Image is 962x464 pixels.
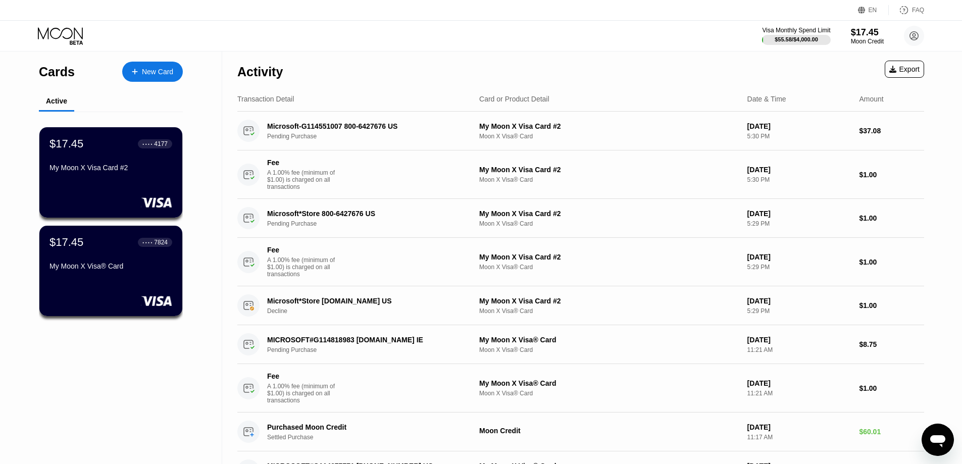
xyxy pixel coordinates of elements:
[237,150,924,199] div: FeeA 1.00% fee (minimum of $1.00) is charged on all transactionsMy Moon X Visa Card #2Moon X Visa...
[479,166,739,174] div: My Moon X Visa Card #2
[142,142,153,145] div: ● ● ● ●
[859,258,924,266] div: $1.00
[39,65,75,79] div: Cards
[39,127,182,218] div: $17.45● ● ● ●4177My Moon X Visa Card #2
[267,159,338,167] div: Fee
[859,384,924,392] div: $1.00
[39,226,182,316] div: $17.45● ● ● ●7824My Moon X Visa® Card
[267,307,478,315] div: Decline
[479,297,739,305] div: My Moon X Visa Card #2
[479,133,739,140] div: Moon X Visa® Card
[747,210,851,218] div: [DATE]
[237,286,924,325] div: Microsoft*Store [DOMAIN_NAME] USDeclineMy Moon X Visa Card #2Moon X Visa® Card[DATE]5:29 PM$1.00
[267,336,463,344] div: MICROSOFT#G114818983 [DOMAIN_NAME] IE
[747,434,851,441] div: 11:17 AM
[267,423,463,431] div: Purchased Moon Credit
[859,340,924,348] div: $8.75
[747,176,851,183] div: 5:30 PM
[479,379,739,387] div: My Moon X Visa® Card
[237,95,294,103] div: Transaction Detail
[142,68,173,76] div: New Card
[46,97,67,105] div: Active
[747,297,851,305] div: [DATE]
[851,27,884,38] div: $17.45
[267,220,478,227] div: Pending Purchase
[479,210,739,218] div: My Moon X Visa Card #2
[479,220,739,227] div: Moon X Visa® Card
[237,112,924,150] div: Microsoft-G114551007 800-6427676 USPending PurchaseMy Moon X Visa Card #2Moon X Visa® Card[DATE]5...
[747,336,851,344] div: [DATE]
[49,262,172,270] div: My Moon X Visa® Card
[479,176,739,183] div: Moon X Visa® Card
[267,210,463,218] div: Microsoft*Store 800-6427676 US
[479,336,739,344] div: My Moon X Visa® Card
[747,264,851,271] div: 5:29 PM
[747,307,851,315] div: 5:29 PM
[479,427,739,435] div: Moon Credit
[747,346,851,353] div: 11:21 AM
[922,424,954,456] iframe: Button to launch messaging window
[762,27,830,34] div: Visa Monthly Spend Limit
[479,390,739,397] div: Moon X Visa® Card
[747,220,851,227] div: 5:29 PM
[49,137,83,150] div: $17.45
[859,301,924,310] div: $1.00
[859,95,883,103] div: Amount
[479,95,549,103] div: Card or Product Detail
[762,27,830,45] div: Visa Monthly Spend Limit$55.58/$4,000.00
[267,133,478,140] div: Pending Purchase
[747,423,851,431] div: [DATE]
[49,236,83,249] div: $17.45
[747,95,786,103] div: Date & Time
[49,164,172,172] div: My Moon X Visa Card #2
[885,61,924,78] div: Export
[858,5,889,15] div: EN
[859,127,924,135] div: $37.08
[267,434,478,441] div: Settled Purchase
[747,253,851,261] div: [DATE]
[851,27,884,45] div: $17.45Moon Credit
[869,7,877,14] div: EN
[747,379,851,387] div: [DATE]
[889,5,924,15] div: FAQ
[267,246,338,254] div: Fee
[237,65,283,79] div: Activity
[267,122,463,130] div: Microsoft-G114551007 800-6427676 US
[851,38,884,45] div: Moon Credit
[267,372,338,380] div: Fee
[747,122,851,130] div: [DATE]
[747,133,851,140] div: 5:30 PM
[859,214,924,222] div: $1.00
[237,325,924,364] div: MICROSOFT#G114818983 [DOMAIN_NAME] IEPending PurchaseMy Moon X Visa® CardMoon X Visa® Card[DATE]1...
[154,239,168,246] div: 7824
[237,238,924,286] div: FeeA 1.00% fee (minimum of $1.00) is charged on all transactionsMy Moon X Visa Card #2Moon X Visa...
[912,7,924,14] div: FAQ
[267,297,463,305] div: Microsoft*Store [DOMAIN_NAME] US
[479,264,739,271] div: Moon X Visa® Card
[267,169,343,190] div: A 1.00% fee (minimum of $1.00) is charged on all transactions
[859,171,924,179] div: $1.00
[479,346,739,353] div: Moon X Visa® Card
[775,36,818,42] div: $55.58 / $4,000.00
[237,199,924,238] div: Microsoft*Store 800-6427676 USPending PurchaseMy Moon X Visa Card #2Moon X Visa® Card[DATE]5:29 P...
[747,390,851,397] div: 11:21 AM
[267,383,343,404] div: A 1.00% fee (minimum of $1.00) is charged on all transactions
[267,346,478,353] div: Pending Purchase
[154,140,168,147] div: 4177
[479,307,739,315] div: Moon X Visa® Card
[479,253,739,261] div: My Moon X Visa Card #2
[267,256,343,278] div: A 1.00% fee (minimum of $1.00) is charged on all transactions
[479,122,739,130] div: My Moon X Visa Card #2
[859,428,924,436] div: $60.01
[237,364,924,413] div: FeeA 1.00% fee (minimum of $1.00) is charged on all transactionsMy Moon X Visa® CardMoon X Visa® ...
[237,413,924,451] div: Purchased Moon CreditSettled PurchaseMoon Credit[DATE]11:17 AM$60.01
[122,62,183,82] div: New Card
[142,241,153,244] div: ● ● ● ●
[889,65,920,73] div: Export
[747,166,851,174] div: [DATE]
